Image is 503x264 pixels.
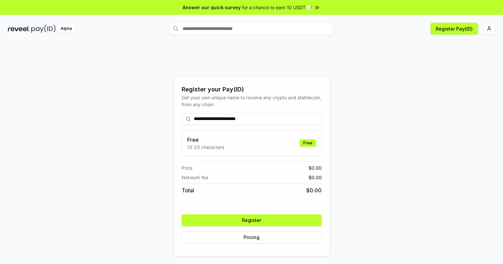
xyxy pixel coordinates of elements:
[182,164,192,171] span: Price
[300,139,316,147] div: Free
[182,94,322,108] div: Get your own unique name to receive any crypto and stablecoin, from any chain
[182,231,322,243] button: Pricing
[309,164,322,171] span: $ 0.00
[57,25,75,33] div: Alpha
[182,174,208,181] span: Network fee
[309,174,322,181] span: $ 0.00
[8,25,30,33] img: reveel_dark
[183,4,241,11] span: Answer our quick survey
[182,186,194,194] span: Total
[182,214,322,226] button: Register
[31,25,56,33] img: pay_id
[242,4,312,11] span: for a chance to earn 10 USDT 📝
[306,186,322,194] span: $ 0.00
[187,136,224,144] h3: Free
[182,85,322,94] div: Register your Pay(ID)
[430,23,478,35] button: Register Pay(ID)
[187,144,224,151] p: 13-25 characters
